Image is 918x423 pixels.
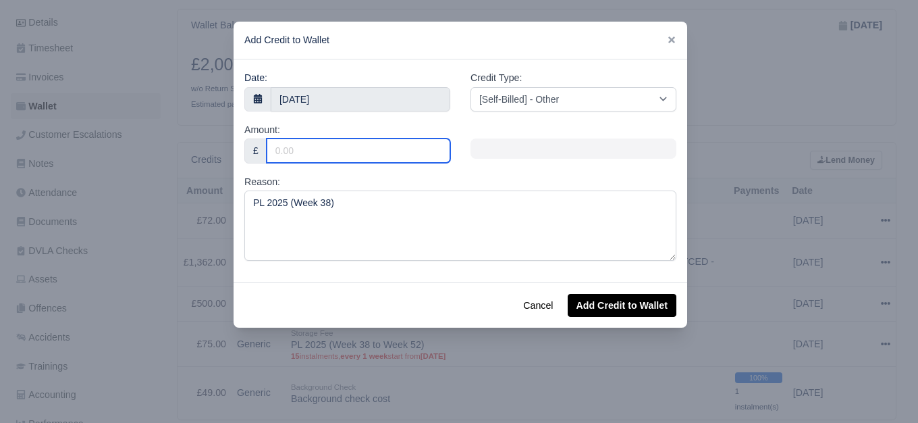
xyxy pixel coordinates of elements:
[514,294,562,317] button: Cancel
[234,22,687,59] div: Add Credit to Wallet
[244,122,280,138] label: Amount:
[568,294,676,317] button: Add Credit to Wallet
[244,139,267,163] div: £
[267,139,450,163] input: 0.00
[244,70,267,86] label: Date:
[244,174,280,190] label: Reason:
[470,70,522,86] label: Credit Type:
[850,358,918,423] iframe: Chat Widget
